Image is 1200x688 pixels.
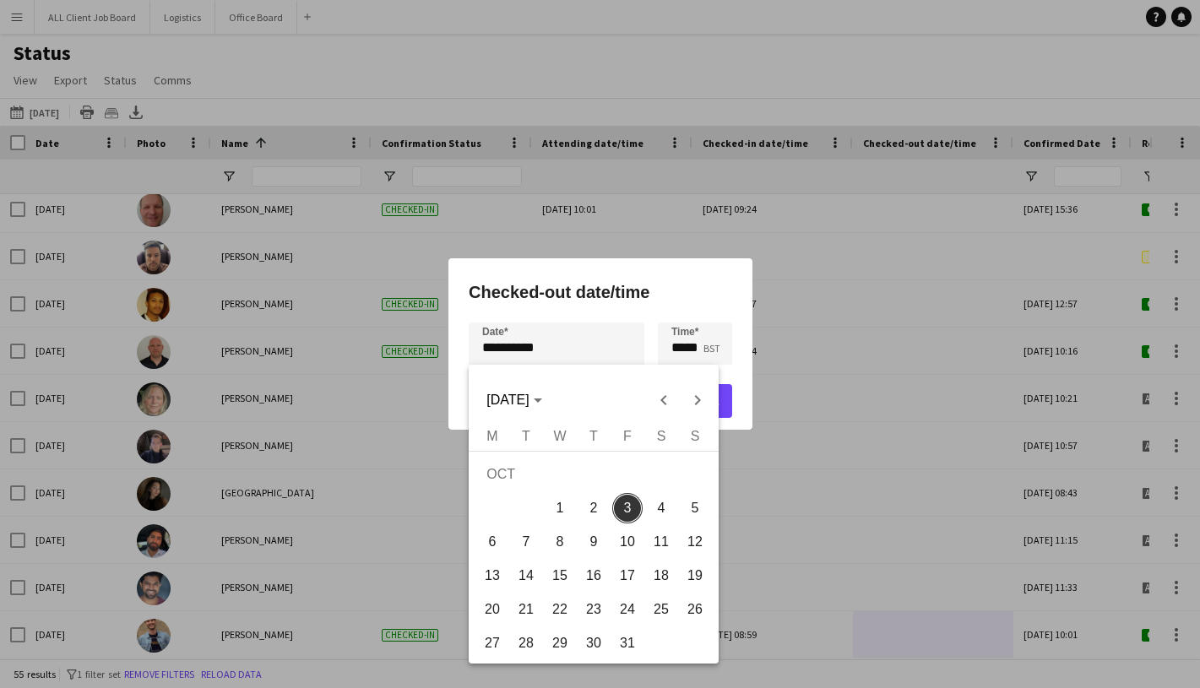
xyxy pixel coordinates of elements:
[644,593,678,626] button: 25-10-2025
[543,525,577,559] button: 08-10-2025
[646,383,680,417] button: Previous month
[577,491,611,525] button: 02-10-2025
[589,429,598,443] span: T
[486,393,529,407] span: [DATE]
[545,628,575,658] span: 29
[644,559,678,593] button: 18-10-2025
[545,527,575,557] span: 8
[553,429,566,443] span: W
[680,383,714,417] button: Next month
[680,527,710,557] span: 12
[646,493,676,523] span: 4
[475,458,712,491] td: OCT
[511,628,541,658] span: 28
[578,527,609,557] span: 9
[509,626,543,660] button: 28-10-2025
[509,525,543,559] button: 07-10-2025
[612,527,643,557] span: 10
[612,561,643,591] span: 17
[578,561,609,591] span: 16
[480,385,548,415] button: Choose month and year
[611,491,644,525] button: 03-10-2025
[656,429,665,443] span: S
[578,594,609,625] span: 23
[477,561,508,591] span: 13
[612,493,643,523] span: 3
[543,491,577,525] button: 01-10-2025
[545,594,575,625] span: 22
[680,594,710,625] span: 26
[477,594,508,625] span: 20
[475,525,509,559] button: 06-10-2025
[475,593,509,626] button: 20-10-2025
[612,594,643,625] span: 24
[543,626,577,660] button: 29-10-2025
[646,594,676,625] span: 25
[477,527,508,557] span: 6
[475,626,509,660] button: 27-10-2025
[511,561,541,591] span: 14
[577,525,611,559] button: 09-10-2025
[545,493,575,523] span: 1
[577,559,611,593] button: 16-10-2025
[623,429,632,443] span: F
[611,525,644,559] button: 10-10-2025
[511,527,541,557] span: 7
[646,561,676,591] span: 18
[644,491,678,525] button: 04-10-2025
[678,593,712,626] button: 26-10-2025
[690,429,699,443] span: S
[511,594,541,625] span: 21
[611,626,644,660] button: 31-10-2025
[577,593,611,626] button: 23-10-2025
[611,593,644,626] button: 24-10-2025
[486,429,497,443] span: M
[678,525,712,559] button: 12-10-2025
[475,559,509,593] button: 13-10-2025
[680,561,710,591] span: 19
[612,628,643,658] span: 31
[522,429,530,443] span: T
[477,628,508,658] span: 27
[545,561,575,591] span: 15
[543,559,577,593] button: 15-10-2025
[578,493,609,523] span: 2
[611,559,644,593] button: 17-10-2025
[646,527,676,557] span: 11
[680,493,710,523] span: 5
[678,491,712,525] button: 05-10-2025
[577,626,611,660] button: 30-10-2025
[578,628,609,658] span: 30
[644,525,678,559] button: 11-10-2025
[509,559,543,593] button: 14-10-2025
[678,559,712,593] button: 19-10-2025
[543,593,577,626] button: 22-10-2025
[509,593,543,626] button: 21-10-2025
